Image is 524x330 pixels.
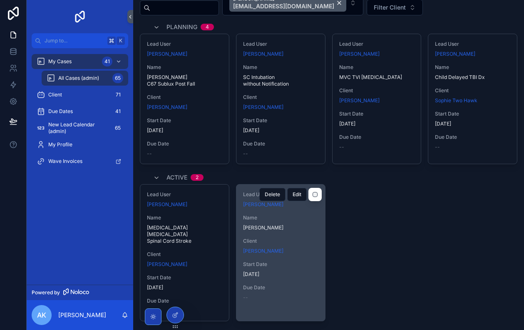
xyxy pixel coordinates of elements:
[147,284,222,291] span: [DATE]
[243,201,283,208] a: [PERSON_NAME]
[147,140,222,147] span: Due Date
[32,33,128,48] button: Jump to...K
[243,51,283,57] a: [PERSON_NAME]
[32,289,60,296] span: Powered by
[339,87,415,94] span: Client
[435,134,510,140] span: Due Date
[206,24,209,30] div: 4
[435,111,510,117] span: Start Date
[140,184,229,321] a: Lead User[PERSON_NAME]Name[MEDICAL_DATA] [MEDICAL_DATA] Spinal Cord StrokeClient[PERSON_NAME]Star...
[339,97,380,104] a: [PERSON_NAME]
[339,64,415,71] span: Name
[287,188,307,201] button: Edit
[243,117,318,124] span: Start Date
[147,224,222,244] span: [MEDICAL_DATA] [MEDICAL_DATA] Spinal Cord Stroke
[147,214,222,221] span: Name
[147,51,187,57] a: [PERSON_NAME]
[339,121,415,127] span: [DATE]
[112,73,123,83] div: 65
[48,121,109,135] span: New Lead Calendar (admin)
[243,94,318,101] span: Client
[435,144,440,150] span: --
[58,75,99,81] span: All Cases (admin)
[435,121,510,127] span: [DATE]
[243,261,318,268] span: Start Date
[236,34,325,164] a: Lead User[PERSON_NAME]NameSC Intubation without NotificationClient[PERSON_NAME]Start Date[DATE]Du...
[435,51,475,57] a: [PERSON_NAME]
[196,174,199,181] div: 2
[243,150,248,157] span: --
[147,117,222,124] span: Start Date
[140,34,229,164] a: Lead User[PERSON_NAME]Name[PERSON_NAME] C67 Sublux Post FallClient[PERSON_NAME]Start Date[DATE]Du...
[339,74,415,81] span: MVC TVI [MEDICAL_DATA]
[243,248,283,254] a: [PERSON_NAME]
[243,271,318,278] span: [DATE]
[113,90,123,100] div: 71
[147,191,222,198] span: Lead User
[243,191,318,198] span: Lead User
[243,238,318,244] span: Client
[435,74,510,81] span: Child Delayed TBI Dx
[435,41,510,47] span: Lead User
[243,104,283,111] a: [PERSON_NAME]
[147,201,187,208] a: [PERSON_NAME]
[147,104,187,111] span: [PERSON_NAME]
[339,144,344,150] span: --
[243,294,248,301] span: --
[236,184,325,321] a: Lead User[PERSON_NAME]Name[PERSON_NAME]Client[PERSON_NAME]Start Date[DATE]Due Date--EditDelete
[32,121,128,135] a: New Lead Calendar (admin)65
[147,261,187,268] a: [PERSON_NAME]
[113,106,123,116] div: 41
[32,137,128,152] a: My Profile
[48,58,72,65] span: My Cases
[332,34,422,164] a: Lead User[PERSON_NAME]NameMVC TVI [MEDICAL_DATA]Client[PERSON_NAME]Start Date[DATE]Due Date--
[243,127,318,134] span: [DATE]
[147,74,222,87] span: [PERSON_NAME] C67 Sublux Post Fall
[243,140,318,147] span: Due Date
[339,41,415,47] span: Lead User
[147,64,222,71] span: Name
[73,10,87,23] img: App logo
[32,54,128,69] a: My Cases41
[112,123,123,133] div: 65
[27,48,133,180] div: scrollable content
[32,104,128,119] a: Due Dates41
[117,37,124,44] span: K
[48,158,82,165] span: Wave Invoices
[27,285,133,300] a: Powered by
[435,64,510,71] span: Name
[259,188,286,201] button: Delete
[435,87,510,94] span: Client
[293,191,301,198] span: Edit
[243,224,318,231] span: [PERSON_NAME]
[147,150,152,157] span: --
[339,111,415,117] span: Start Date
[374,3,406,12] span: Filter Client
[243,41,318,47] span: Lead User
[147,251,222,258] span: Client
[265,191,280,198] span: Delete
[243,64,318,71] span: Name
[339,51,380,57] a: [PERSON_NAME]
[48,91,62,98] span: Client
[243,74,318,87] span: SC Intubation without Notification
[147,94,222,101] span: Client
[435,97,477,104] a: Sophie Two Hawk
[48,141,72,148] span: My Profile
[243,214,318,221] span: Name
[45,37,104,44] span: Jump to...
[102,57,112,66] div: 41
[243,284,318,291] span: Due Date
[339,134,415,140] span: Due Date
[147,308,152,314] span: --
[147,274,222,281] span: Start Date
[166,23,197,31] span: Planning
